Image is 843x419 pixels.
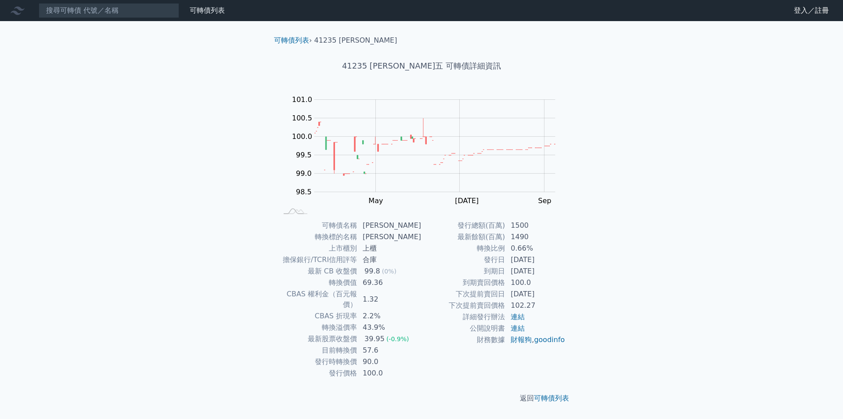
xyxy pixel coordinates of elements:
a: 可轉債列表 [534,394,569,402]
td: 發行時轉換價 [277,356,357,368]
td: 69.36 [357,277,421,288]
td: 100.0 [357,368,421,379]
a: 登入／註冊 [787,4,836,18]
input: 搜尋可轉債 代號／名稱 [39,3,179,18]
td: 最新餘額(百萬) [421,231,505,243]
td: 發行價格 [277,368,357,379]
g: Chart [288,95,569,205]
td: [PERSON_NAME] [357,220,421,231]
a: 可轉債列表 [274,36,309,44]
td: 詳細發行辦法 [421,311,505,323]
tspan: 99.0 [296,169,312,178]
td: 1.32 [357,288,421,310]
div: 99.8 [363,266,382,277]
h1: 41235 [PERSON_NAME]五 可轉債詳細資訊 [267,60,576,72]
li: 41235 [PERSON_NAME] [314,35,397,46]
td: 下次提前賣回價格 [421,300,505,311]
td: 上市櫃別 [277,243,357,254]
td: 轉換溢價率 [277,322,357,333]
div: 39.95 [363,334,386,344]
td: 轉換標的名稱 [277,231,357,243]
td: 上櫃 [357,243,421,254]
a: 財報狗 [511,335,532,344]
tspan: 100.5 [292,114,312,122]
tspan: 98.5 [296,188,312,196]
a: 可轉債列表 [190,6,225,15]
tspan: 99.5 [296,151,312,159]
td: 90.0 [357,356,421,368]
td: CBAS 折現率 [277,310,357,322]
td: 擔保銀行/TCRI信用評等 [277,254,357,266]
span: (-0.9%) [386,335,409,342]
td: 0.66% [505,243,566,254]
span: (0%) [382,268,396,275]
li: › [274,35,312,46]
td: 轉換價值 [277,277,357,288]
tspan: Sep [538,197,551,205]
td: CBAS 權利金（百元報價） [277,288,357,310]
td: 到期日 [421,266,505,277]
a: 連結 [511,313,525,321]
td: 發行總額(百萬) [421,220,505,231]
td: 最新股票收盤價 [277,333,357,345]
p: 返回 [267,393,576,404]
td: 57.6 [357,345,421,356]
a: 連結 [511,324,525,332]
td: 合庫 [357,254,421,266]
td: 最新 CB 收盤價 [277,266,357,277]
td: 發行日 [421,254,505,266]
td: 100.0 [505,277,566,288]
td: 下次提前賣回日 [421,288,505,300]
td: , [505,334,566,346]
td: 43.9% [357,322,421,333]
td: 102.27 [505,300,566,311]
td: 目前轉換價 [277,345,357,356]
td: 到期賣回價格 [421,277,505,288]
td: [DATE] [505,288,566,300]
tspan: 100.0 [292,132,312,141]
td: [DATE] [505,254,566,266]
tspan: May [368,197,383,205]
tspan: [DATE] [455,197,479,205]
td: 財務數據 [421,334,505,346]
td: 1490 [505,231,566,243]
td: 1500 [505,220,566,231]
a: goodinfo [534,335,565,344]
td: 公開說明書 [421,323,505,334]
td: [DATE] [505,266,566,277]
td: 2.2% [357,310,421,322]
tspan: 101.0 [292,95,312,104]
td: [PERSON_NAME] [357,231,421,243]
td: 轉換比例 [421,243,505,254]
td: 可轉債名稱 [277,220,357,231]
